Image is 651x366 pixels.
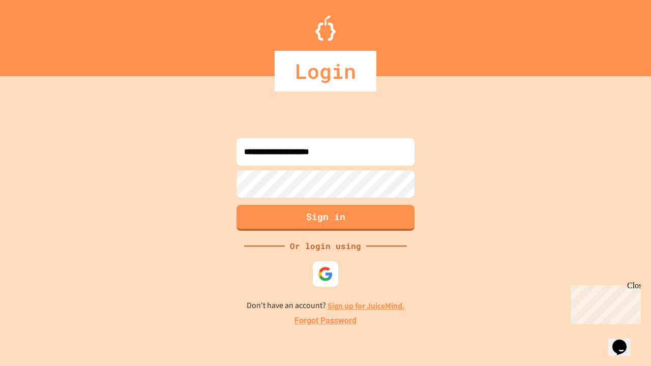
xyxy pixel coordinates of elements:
img: google-icon.svg [318,266,333,282]
iframe: chat widget [608,325,641,356]
a: Forgot Password [294,315,357,327]
iframe: chat widget [567,281,641,324]
div: Login [275,51,376,91]
p: Don't have an account? [247,299,405,312]
div: Chat with us now!Close [4,4,70,65]
div: Or login using [285,240,366,252]
a: Sign up for JuiceMind. [328,300,405,311]
img: Logo.svg [315,15,336,41]
button: Sign in [236,205,415,231]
